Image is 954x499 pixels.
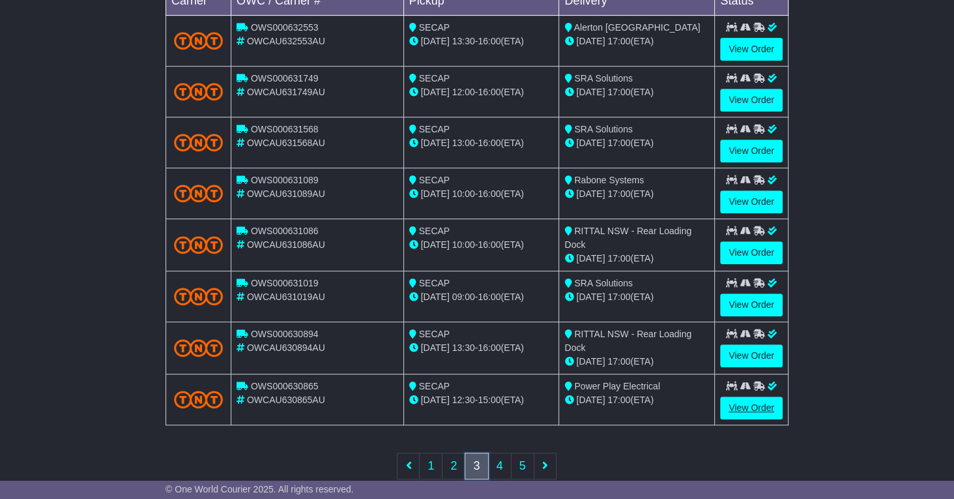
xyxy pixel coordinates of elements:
span: [DATE] [421,239,450,250]
span: 17:00 [607,36,630,46]
span: 16:00 [478,36,500,46]
div: (ETA) [564,136,709,150]
span: OWCAU631749AU [247,87,325,97]
img: TNT_Domestic.png [174,185,223,202]
span: OWS000631086 [251,226,319,236]
span: [DATE] [421,395,450,405]
span: © One World Courier 2025. All rights reserved. [166,484,354,494]
div: - (ETA) [409,393,554,407]
span: 16:00 [478,292,500,302]
span: SRA Solutions [574,124,633,134]
span: SECAP [419,226,450,236]
span: 17:00 [607,87,630,97]
img: TNT_Domestic.png [174,83,223,100]
a: 2 [442,453,465,479]
div: - (ETA) [409,85,554,99]
span: SECAP [419,124,450,134]
span: OWS000630894 [251,329,319,339]
span: 10:00 [452,239,475,250]
div: (ETA) [564,252,709,265]
span: [DATE] [576,189,605,199]
span: OWCAU630865AU [247,395,325,405]
span: [DATE] [576,87,605,97]
span: RITTAL NSW - Rear Loading Dock [564,226,691,250]
span: SECAP [419,175,450,185]
a: View Order [720,344,783,367]
span: 12:30 [452,395,475,405]
span: [DATE] [421,36,450,46]
span: OWS000630865 [251,381,319,391]
span: OWS000632553 [251,22,319,33]
a: View Order [720,294,783,316]
span: 16:00 [478,342,500,353]
span: SRA Solutions [574,278,633,288]
span: SECAP [419,278,450,288]
span: SECAP [419,73,450,83]
span: SECAP [419,22,450,33]
span: [DATE] [576,292,605,302]
span: 13:30 [452,342,475,353]
span: 09:00 [452,292,475,302]
a: View Order [720,140,783,162]
span: OWCAU631089AU [247,189,325,199]
span: SECAP [419,329,450,339]
span: 17:00 [607,356,630,367]
div: - (ETA) [409,136,554,150]
span: OWCAU631568AU [247,138,325,148]
a: View Order [720,89,783,112]
span: 16:00 [478,189,500,199]
img: TNT_Domestic.png [174,288,223,305]
div: (ETA) [564,187,709,201]
span: [DATE] [576,36,605,46]
span: 16:00 [478,239,500,250]
span: OWS000631019 [251,278,319,288]
div: (ETA) [564,393,709,407]
div: (ETA) [564,290,709,304]
a: View Order [720,38,783,61]
span: RITTAL NSW - Rear Loading Dock [564,329,691,353]
span: 17:00 [607,395,630,405]
span: OWS000631089 [251,175,319,185]
span: [DATE] [576,253,605,264]
span: 12:00 [452,87,475,97]
img: TNT_Domestic.png [174,134,223,151]
span: 17:00 [607,189,630,199]
span: SRA Solutions [574,73,633,83]
span: OWS000631568 [251,124,319,134]
span: OWCAU632553AU [247,36,325,46]
a: 5 [511,453,534,479]
span: 17:00 [607,292,630,302]
span: [DATE] [576,356,605,367]
span: OWCAU631086AU [247,239,325,250]
div: - (ETA) [409,290,554,304]
div: - (ETA) [409,187,554,201]
span: [DATE] [421,138,450,148]
img: TNT_Domestic.png [174,339,223,357]
img: TNT_Domestic.png [174,391,223,408]
span: Alerton [GEOGRAPHIC_DATA] [574,22,701,33]
a: 4 [488,453,512,479]
img: TNT_Domestic.png [174,236,223,254]
div: - (ETA) [409,238,554,252]
span: OWCAU630894AU [247,342,325,353]
div: - (ETA) [409,35,554,48]
a: View Order [720,241,783,264]
div: (ETA) [564,85,709,99]
span: [DATE] [576,138,605,148]
span: 16:00 [478,87,500,97]
div: (ETA) [564,35,709,48]
span: [DATE] [421,342,450,353]
img: TNT_Domestic.png [174,32,223,50]
span: 10:00 [452,189,475,199]
span: [DATE] [421,87,450,97]
span: 16:00 [478,138,500,148]
span: Rabone Systems [574,175,644,185]
span: SECAP [419,381,450,391]
span: 17:00 [607,138,630,148]
span: [DATE] [421,292,450,302]
span: 17:00 [607,253,630,264]
span: 13:30 [452,36,475,46]
span: [DATE] [576,395,605,405]
a: 1 [419,453,442,479]
a: View Order [720,397,783,419]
